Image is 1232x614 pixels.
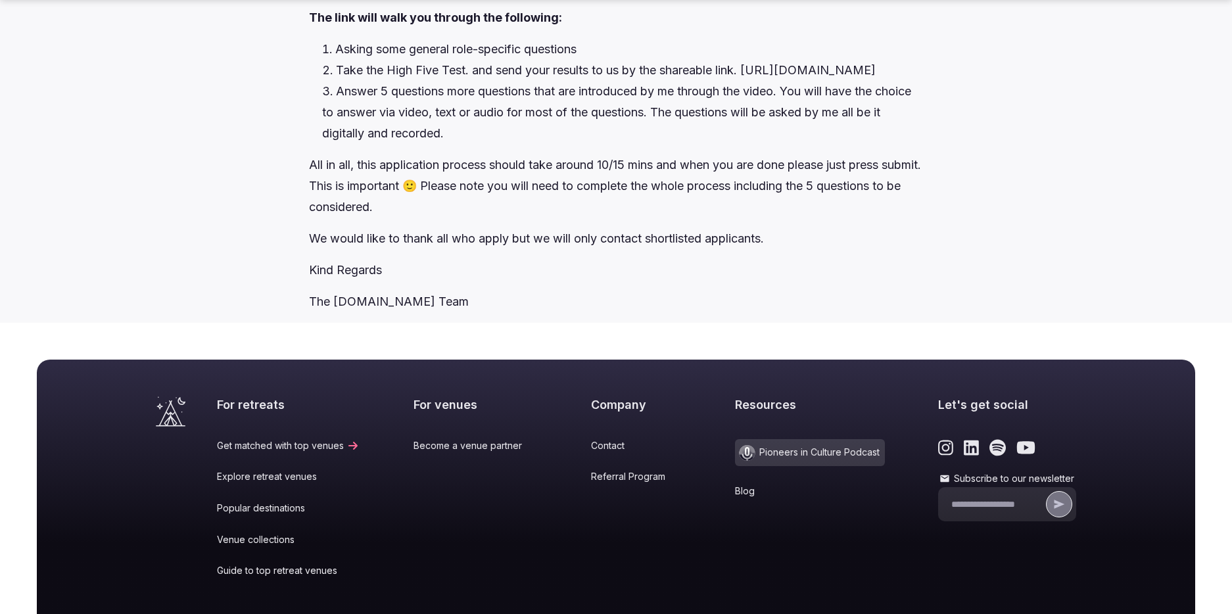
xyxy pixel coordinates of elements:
a: Contact [591,439,681,452]
a: Link to the retreats and venues Instagram page [938,439,953,456]
a: Popular destinations [217,502,360,515]
a: Link to the retreats and venues Spotify page [989,439,1006,456]
p: All in all, this application process should take around 10/15 mins and when you are done please j... [309,154,922,218]
h2: Resources [735,396,885,413]
label: Subscribe to our newsletter [938,472,1076,485]
a: Visit the homepage [156,396,185,427]
a: Pioneers in Culture Podcast [735,439,885,466]
strong: The link will walk you through the following: [309,11,562,24]
a: Referral Program [591,470,681,483]
h2: Company [591,396,681,413]
li: Take the High Five Test. and send your results to us by the shareable link. [URL][DOMAIN_NAME] [322,60,922,81]
a: Get matched with top venues [217,439,360,452]
h2: For venues [414,396,538,413]
a: Become a venue partner [414,439,538,452]
a: Link to the retreats and venues LinkedIn page [964,439,979,456]
li: Asking some general role-specific questions [322,39,922,60]
p: We would like to thank all who apply but we will only contact shortlisted applicants. [309,228,922,249]
a: Explore retreat venues [217,470,360,483]
a: Venue collections [217,533,360,546]
li: Answer 5 questions more questions that are introduced by me through the video. You will have the ... [322,81,922,144]
p: The [DOMAIN_NAME] Team [309,291,922,312]
h2: For retreats [217,396,360,413]
a: Guide to top retreat venues [217,564,360,577]
a: Link to the retreats and venues Youtube page [1016,439,1035,456]
a: Blog [735,484,885,498]
p: Kind Regards [309,260,922,281]
h2: Let's get social [938,396,1076,413]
